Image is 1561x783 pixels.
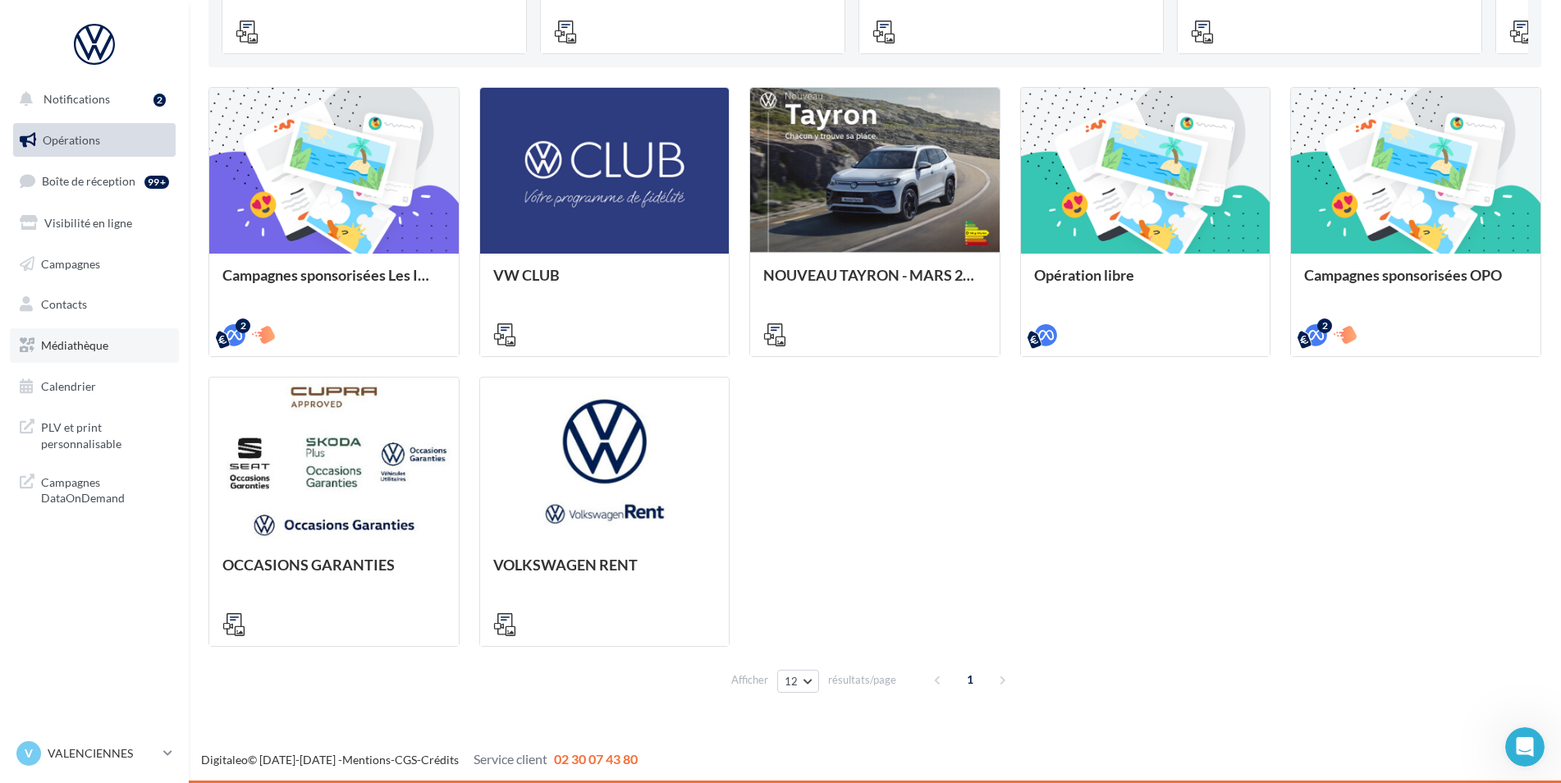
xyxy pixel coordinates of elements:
a: Visibilité en ligne [10,206,179,240]
a: Crédits [421,753,459,767]
span: Calendrier [41,379,96,393]
div: Campagnes sponsorisées Les Instants VW Octobre [222,267,446,300]
span: Campagnes DataOnDemand [41,471,169,506]
div: 2 [1317,318,1332,333]
a: Campagnes [10,247,179,282]
p: VALENCIENNES [48,745,157,762]
span: Visibilité en ligne [44,216,132,230]
span: Contacts [41,297,87,311]
div: OCCASIONS GARANTIES [222,556,446,589]
span: résultats/page [828,672,896,688]
span: Boîte de réception [42,174,135,188]
span: Afficher [731,672,768,688]
a: Boîte de réception99+ [10,163,179,199]
div: 2 [236,318,250,333]
span: 1 [957,666,983,693]
div: VW CLUB [493,267,716,300]
a: CGS [395,753,417,767]
a: Campagnes DataOnDemand [10,465,179,513]
button: 12 [777,670,819,693]
iframe: Intercom live chat [1505,727,1545,767]
span: Médiathèque [41,338,108,352]
span: Campagnes [41,256,100,270]
a: Digitaleo [201,753,248,767]
span: 02 30 07 43 80 [554,751,638,767]
a: Opérations [10,123,179,158]
span: © [DATE]-[DATE] - - - [201,753,638,767]
button: Notifications 2 [10,82,172,117]
div: Campagnes sponsorisées OPO [1304,267,1527,300]
span: Notifications [43,92,110,106]
div: NOUVEAU TAYRON - MARS 2025 [763,267,986,300]
span: Opérations [43,133,100,147]
div: 99+ [144,176,169,189]
div: 2 [153,94,166,107]
a: Calendrier [10,369,179,404]
div: Opération libre [1034,267,1257,300]
a: Médiathèque [10,328,179,363]
span: Service client [474,751,547,767]
a: PLV et print personnalisable [10,410,179,458]
span: PLV et print personnalisable [41,416,169,451]
a: Mentions [342,753,391,767]
a: Contacts [10,287,179,322]
span: V [25,745,33,762]
a: V VALENCIENNES [13,738,176,769]
div: VOLKSWAGEN RENT [493,556,716,589]
span: 12 [785,675,799,688]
